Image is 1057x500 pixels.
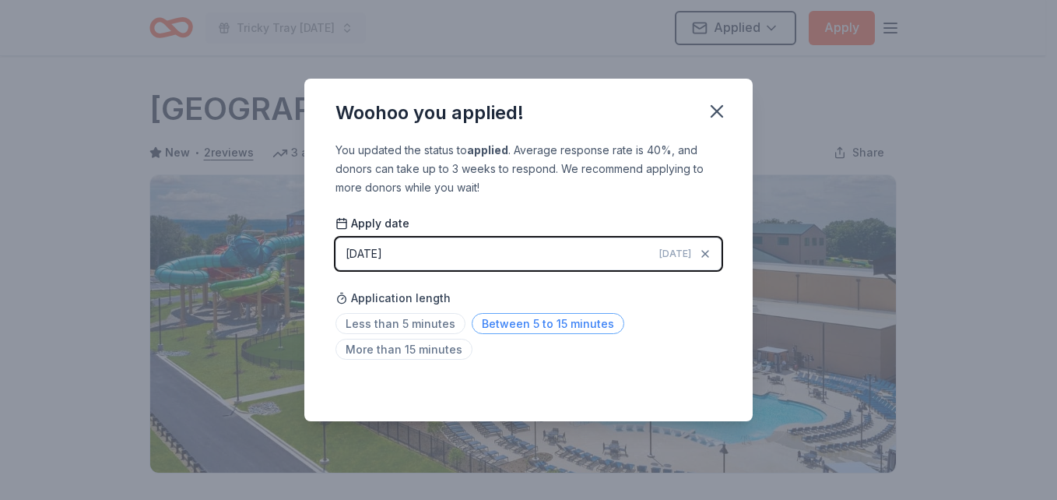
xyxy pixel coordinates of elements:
[659,248,691,260] span: [DATE]
[335,216,409,231] span: Apply date
[335,313,465,334] span: Less than 5 minutes
[335,289,451,308] span: Application length
[335,339,472,360] span: More than 15 minutes
[335,141,722,197] div: You updated the status to . Average response rate is 40%, and donors can take up to 3 weeks to re...
[472,313,624,334] span: Between 5 to 15 minutes
[335,100,524,125] div: Woohoo you applied!
[467,143,508,157] b: applied
[346,245,382,263] div: [DATE]
[335,238,722,270] button: [DATE][DATE]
